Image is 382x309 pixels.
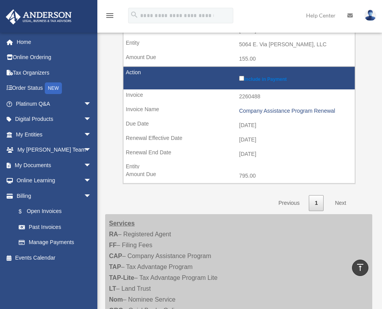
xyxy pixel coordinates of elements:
[123,37,355,52] td: 5064 E. Via [PERSON_NAME], LLC
[109,220,135,227] strong: Services
[109,274,134,281] strong: TAP-Lite
[309,195,324,211] a: 1
[109,264,121,270] strong: TAP
[5,142,103,158] a: My [PERSON_NAME] Teamarrow_drop_down
[123,89,355,104] td: 2260488
[5,80,103,96] a: Order StatusNEW
[5,65,103,80] a: Tax Organizers
[11,204,95,220] a: $Open Invoices
[5,157,103,173] a: My Documentsarrow_drop_down
[109,242,117,248] strong: FF
[5,96,103,112] a: Platinum Q&Aarrow_drop_down
[5,173,103,189] a: Online Learningarrow_drop_down
[84,188,99,204] span: arrow_drop_down
[4,9,74,24] img: Anderson Advisors Platinum Portal
[123,52,355,66] td: 155.00
[11,235,99,250] a: Manage Payments
[364,10,376,21] img: User Pic
[329,195,352,211] a: Next
[23,207,27,216] span: $
[84,112,99,127] span: arrow_drop_down
[123,147,355,162] td: [DATE]
[5,250,103,265] a: Events Calendar
[45,82,62,94] div: NEW
[84,127,99,143] span: arrow_drop_down
[356,263,365,272] i: vertical_align_top
[84,96,99,112] span: arrow_drop_down
[109,231,118,237] strong: RA
[130,10,139,19] i: search
[123,133,355,147] td: [DATE]
[239,108,351,114] div: Company Assistance Program Renewal
[105,11,114,20] i: menu
[109,253,122,259] strong: CAP
[5,34,103,50] a: Home
[5,50,103,65] a: Online Ordering
[123,169,355,183] td: 795.00
[11,219,99,235] a: Past Invoices
[84,142,99,158] span: arrow_drop_down
[84,173,99,189] span: arrow_drop_down
[239,74,351,82] label: Include in Payment
[105,14,114,20] a: menu
[5,188,99,204] a: Billingarrow_drop_down
[239,76,244,81] input: Include in Payment
[5,112,103,127] a: Digital Productsarrow_drop_down
[109,296,123,303] strong: Nom
[352,260,368,276] a: vertical_align_top
[123,118,355,133] td: [DATE]
[5,127,103,142] a: My Entitiesarrow_drop_down
[84,157,99,173] span: arrow_drop_down
[109,285,116,292] strong: LT
[273,195,305,211] a: Previous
